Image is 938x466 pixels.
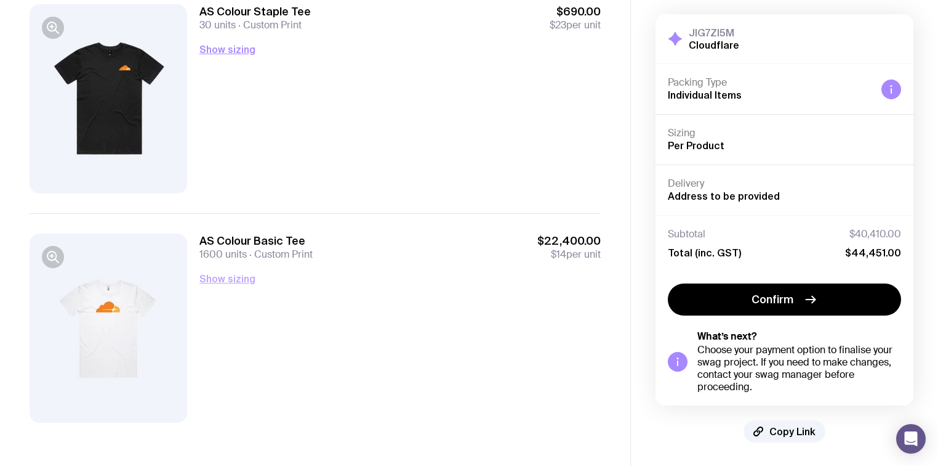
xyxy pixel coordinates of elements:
span: 1600 units [199,248,247,261]
span: per unit [550,19,601,31]
span: $22,400.00 [537,234,601,248]
span: Subtotal [668,228,705,240]
button: Confirm [668,284,901,316]
span: Per Product [668,140,724,151]
span: Address to be provided [668,190,780,202]
div: Choose your payment option to finalise your swag project. If you need to make changes, contact yo... [697,344,901,393]
span: $40,410.00 [849,228,901,240]
h3: AS Colour Basic Tee [199,234,313,248]
span: $23 [550,18,566,31]
h3: JIG7ZI5M [689,27,739,39]
span: Individual Items [668,89,742,100]
span: Copy Link [769,425,816,438]
h4: Packing Type [668,76,872,89]
span: Custom Print [236,18,302,31]
span: $14 [551,248,566,261]
div: Open Intercom Messenger [896,424,926,454]
h4: Sizing [668,127,901,139]
span: 30 units [199,18,236,31]
span: $690.00 [550,4,601,19]
span: Confirm [752,292,793,307]
h4: Delivery [668,178,901,190]
span: $44,451.00 [845,247,901,259]
span: Total (inc. GST) [668,247,741,259]
h5: What’s next? [697,330,901,343]
span: Custom Print [247,248,313,261]
h2: Cloudflare [689,39,739,51]
h3: AS Colour Staple Tee [199,4,311,19]
button: Copy Link [744,420,825,443]
span: per unit [537,248,601,261]
button: Show sizing [199,271,255,286]
button: Show sizing [199,42,255,57]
